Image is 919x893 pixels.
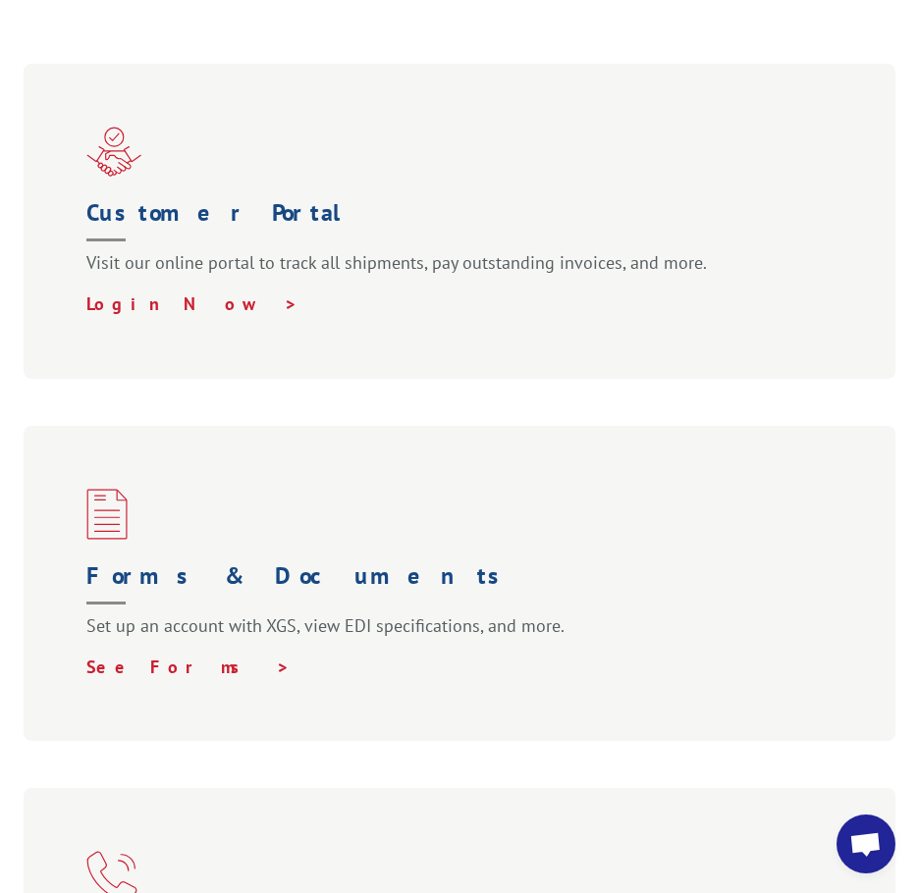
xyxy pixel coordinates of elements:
img: xgs-icon-credit-financing-forms-red [86,489,128,540]
h1: Customer Portal [86,201,840,251]
p: Visit our online portal to track all shipments, pay outstanding invoices, and more. [86,251,840,292]
a: See Forms > [86,656,291,678]
h1: Forms & Documents [86,564,840,614]
a: Open chat [837,814,895,873]
p: Set up an account with XGS, view EDI specifications, and more. [86,614,840,656]
a: Login Now > [86,292,298,315]
img: xgs-icon-partner-red (1) [86,127,141,177]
